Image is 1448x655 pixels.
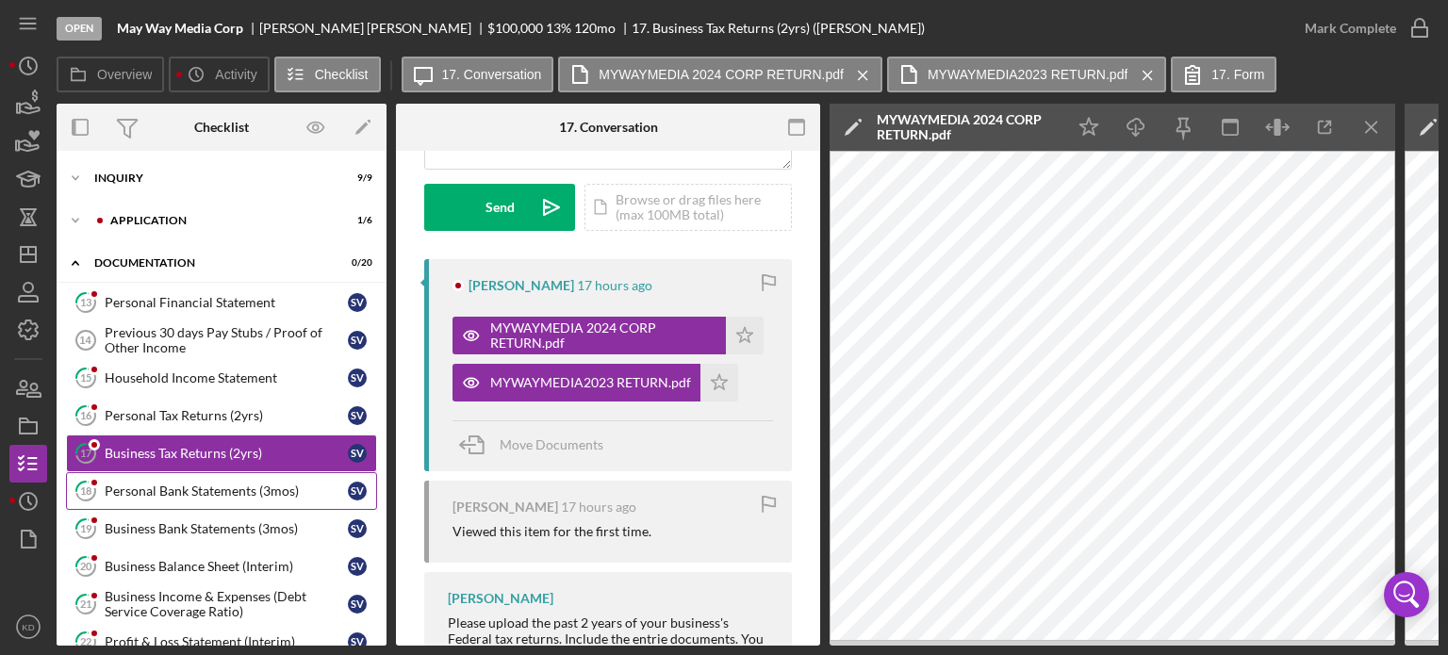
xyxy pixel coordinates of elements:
[487,20,543,36] span: $100,000
[66,472,377,510] a: 18Personal Bank Statements (3mos)SV
[80,409,92,421] tspan: 16
[9,608,47,646] button: KD
[105,446,348,461] div: Business Tax Returns (2yrs)
[338,172,372,184] div: 9 / 9
[215,67,256,82] label: Activity
[424,184,575,231] button: Send
[110,215,325,226] div: Application
[452,421,622,468] button: Move Documents
[928,67,1127,82] label: MYWAYMEDIA2023 RETURN.pdf
[105,634,348,649] div: Profit & Loss Statement (Interim)
[1211,67,1264,82] label: 17. Form
[442,67,542,82] label: 17. Conversation
[66,359,377,397] a: 15Household Income StatementSV
[105,483,348,499] div: Personal Bank Statements (3mos)
[485,184,515,231] div: Send
[577,278,652,293] time: 2025-09-25 00:42
[80,371,91,384] tspan: 15
[80,296,91,308] tspan: 13
[259,21,487,36] div: [PERSON_NAME] [PERSON_NAME]
[348,557,367,576] div: S V
[57,57,164,92] button: Overview
[66,548,377,585] a: 20Business Balance Sheet (Interim)SV
[105,521,348,536] div: Business Bank Statements (3mos)
[452,364,738,401] button: MYWAYMEDIA2023 RETURN.pdf
[1384,572,1429,617] div: Open Intercom Messenger
[632,21,925,36] div: 17. Business Tax Returns (2yrs) ([PERSON_NAME])
[348,331,367,350] div: S V
[105,559,348,574] div: Business Balance Sheet (Interim)
[500,436,603,452] span: Move Documents
[97,67,152,82] label: Overview
[348,519,367,538] div: S V
[94,257,325,269] div: Documentation
[348,444,367,463] div: S V
[887,57,1166,92] button: MYWAYMEDIA2023 RETURN.pdf
[194,120,249,135] div: Checklist
[66,510,377,548] a: 19Business Bank Statements (3mos)SV
[558,57,882,92] button: MYWAYMEDIA 2024 CORP RETURN.pdf
[117,21,243,36] b: May Way Media Corp
[348,595,367,614] div: S V
[105,408,348,423] div: Personal Tax Returns (2yrs)
[546,21,571,36] div: 13 %
[80,598,91,610] tspan: 21
[66,284,377,321] a: 13Personal Financial StatementSV
[1171,57,1276,92] button: 17. Form
[57,17,102,41] div: Open
[169,57,269,92] button: Activity
[490,375,691,390] div: MYWAYMEDIA2023 RETURN.pdf
[105,370,348,385] div: Household Income Statement
[561,499,636,515] time: 2025-09-25 00:41
[452,499,558,515] div: [PERSON_NAME]
[105,325,348,355] div: Previous 30 days Pay Stubs / Proof of Other Income
[94,172,325,184] div: Inquiry
[80,635,91,647] tspan: 22
[80,447,92,459] tspan: 17
[348,482,367,500] div: S V
[80,560,92,572] tspan: 20
[105,295,348,310] div: Personal Financial Statement
[452,317,764,354] button: MYWAYMEDIA 2024 CORP RETURN.pdf
[348,368,367,387] div: S V
[448,591,553,606] div: [PERSON_NAME]
[1305,9,1396,47] div: Mark Complete
[79,335,91,346] tspan: 14
[66,397,377,434] a: 16Personal Tax Returns (2yrs)SV
[559,120,658,135] div: 17. Conversation
[66,434,377,472] a: 17Business Tax Returns (2yrs)SV
[80,484,91,497] tspan: 18
[402,57,554,92] button: 17. Conversation
[452,524,651,539] div: Viewed this item for the first time.
[574,21,616,36] div: 120 mo
[315,67,369,82] label: Checklist
[80,522,92,534] tspan: 19
[338,257,372,269] div: 0 / 20
[348,293,367,312] div: S V
[599,67,844,82] label: MYWAYMEDIA 2024 CORP RETURN.pdf
[877,112,1056,142] div: MYWAYMEDIA 2024 CORP RETURN.pdf
[1286,9,1439,47] button: Mark Complete
[490,320,716,351] div: MYWAYMEDIA 2024 CORP RETURN.pdf
[274,57,381,92] button: Checklist
[338,215,372,226] div: 1 / 6
[66,585,377,623] a: 21Business Income & Expenses (Debt Service Coverage Ratio)SV
[469,278,574,293] div: [PERSON_NAME]
[22,622,34,632] text: KD
[348,406,367,425] div: S V
[348,632,367,651] div: S V
[105,589,348,619] div: Business Income & Expenses (Debt Service Coverage Ratio)
[66,321,377,359] a: 14Previous 30 days Pay Stubs / Proof of Other IncomeSV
